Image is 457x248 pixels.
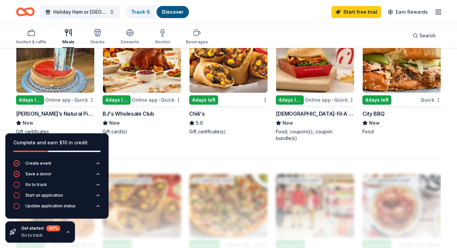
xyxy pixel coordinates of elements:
[90,39,105,45] div: Snacks
[155,39,170,45] div: Alcohol
[186,39,208,45] div: Beverages
[13,139,101,147] div: Complete and earn $10 in credit
[282,119,293,127] span: New
[40,5,120,19] button: Holiday Ham or [GEOGRAPHIC_DATA] Giveaway
[16,95,44,105] div: 4 days left
[276,110,354,118] div: [DEMOGRAPHIC_DATA]-fil-A (Kentuckiana)
[121,39,139,45] div: Desserts
[23,119,33,127] span: New
[331,6,381,18] a: Start free trial
[362,110,385,118] div: City BBQ
[189,29,268,135] a: Image for Chili's3 applieslast week4days leftChili's5.0Gift certificate(s)
[25,171,52,177] div: Save a donor
[103,110,154,118] div: BJ's Wholesale Club
[25,193,63,198] div: Start an application
[25,182,47,187] div: Go to track
[362,29,441,135] a: Image for City BBQ4days leftQuickCity BBQNewFood
[276,29,354,142] a: Image for Chick-fil-A (Kentuckiana)Local4days leftOnline app•Quick[DEMOGRAPHIC_DATA]-fil-A (Kentu...
[53,8,107,16] span: Holiday Ham or [GEOGRAPHIC_DATA] Giveaway
[362,128,441,135] div: Food
[16,26,46,48] button: Auction & raffle
[369,119,380,127] span: New
[155,26,170,48] button: Alcohol
[407,29,441,42] button: Search
[13,160,101,171] button: Create event
[332,97,333,103] span: •
[186,26,208,48] button: Beverages
[62,26,74,48] button: Meals
[21,233,60,238] div: Go to track
[121,26,139,48] button: Desserts
[159,97,160,103] span: •
[16,29,95,135] a: Image for Edwardo’s Natural PizzaLocal4days leftOnline app•Quick[PERSON_NAME]’s Natural PizzaNewG...
[276,29,354,93] img: Image for Chick-fil-A (Kentuckiana)
[132,96,181,104] div: Online app Quick
[125,5,190,19] button: Track· 5Discover
[46,225,60,231] div: 40 %
[103,29,181,93] img: Image for BJ's Wholesale Club
[16,29,94,93] img: Image for Edwardo’s Natural Pizza
[421,96,441,104] div: Quick
[189,95,218,105] div: 4 days left
[103,29,181,135] a: Image for BJ's Wholesale Club5 applieslast week4days leftOnline app•QuickBJ's Wholesale ClubNewGi...
[196,119,203,127] span: 5.0
[190,29,267,93] img: Image for Chili's
[363,29,441,93] img: Image for City BBQ
[13,171,101,181] button: Save a donor
[21,225,60,231] div: Get started
[13,181,101,192] button: Go to track
[362,95,391,105] div: 4 days left
[305,96,354,104] div: Online app Quick
[131,9,150,15] a: Track· 5
[25,161,51,166] div: Create event
[189,110,205,118] div: Chili's
[162,9,184,15] a: Discover
[16,110,95,118] div: [PERSON_NAME]’s Natural Pizza
[276,128,354,142] div: Food, coupon(s), coupon bundle(s)
[103,128,181,135] div: Gift card(s)
[103,95,131,105] div: 4 days left
[384,6,432,18] a: Earn Rewards
[16,39,46,45] div: Auction & raffle
[45,96,95,104] div: Online app Quick
[189,128,268,135] div: Gift certificate(s)
[90,26,105,48] button: Snacks
[419,32,436,40] span: Search
[13,192,101,203] button: Start an application
[25,203,76,209] div: Update application status
[109,119,120,127] span: New
[72,97,73,103] span: •
[62,39,74,45] div: Meals
[276,95,304,105] div: 4 days left
[16,4,35,20] a: Home
[13,203,101,213] button: Update application status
